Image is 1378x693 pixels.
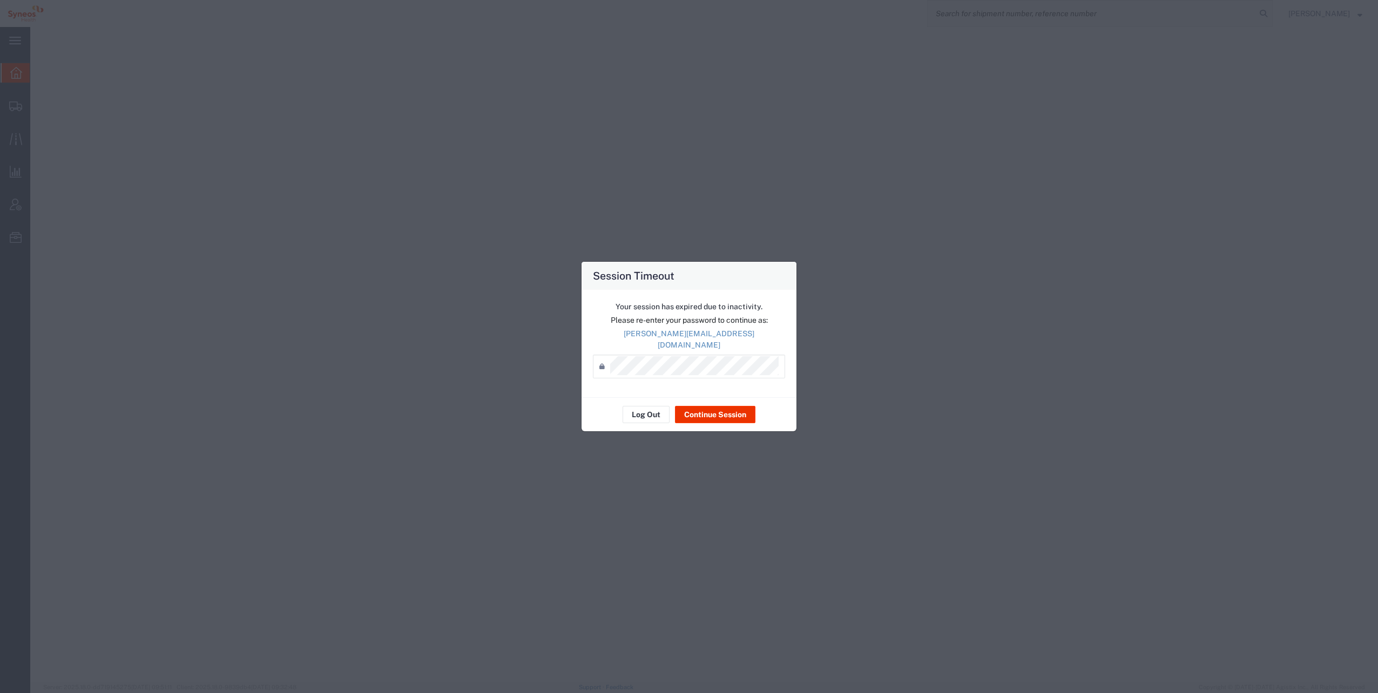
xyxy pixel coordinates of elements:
[675,406,755,423] button: Continue Session
[593,268,674,283] h4: Session Timeout
[623,406,670,423] button: Log Out
[593,328,785,351] p: [PERSON_NAME][EMAIL_ADDRESS][DOMAIN_NAME]
[593,315,785,326] p: Please re-enter your password to continue as:
[593,301,785,312] p: Your session has expired due to inactivity.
